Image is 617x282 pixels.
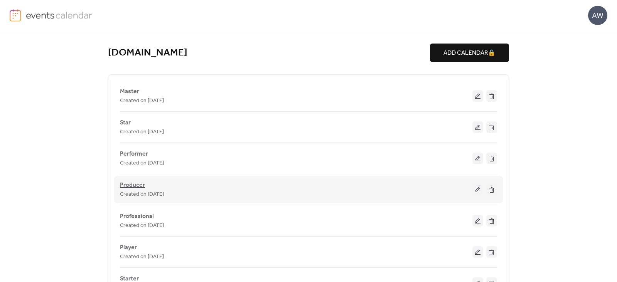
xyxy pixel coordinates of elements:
a: [DOMAIN_NAME] [108,47,187,59]
img: logo [10,9,21,22]
div: AW [588,6,607,25]
span: Master [120,87,139,96]
span: Created on [DATE] [120,128,164,137]
a: Master [120,89,139,94]
span: Professional [120,212,154,221]
span: Created on [DATE] [120,96,164,106]
span: Created on [DATE] [120,190,164,199]
span: Created on [DATE] [120,221,164,230]
img: logo-type [26,9,93,21]
span: Created on [DATE] [120,252,164,262]
span: Performer [120,149,148,159]
span: Created on [DATE] [120,159,164,168]
span: Player [120,243,137,252]
a: Star [120,121,131,125]
span: Star [120,118,131,128]
a: Performer [120,152,148,156]
a: Producer [120,183,145,188]
a: Player [120,245,137,250]
span: Producer [120,181,145,190]
a: Starter [120,277,139,281]
a: Professional [120,214,154,218]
